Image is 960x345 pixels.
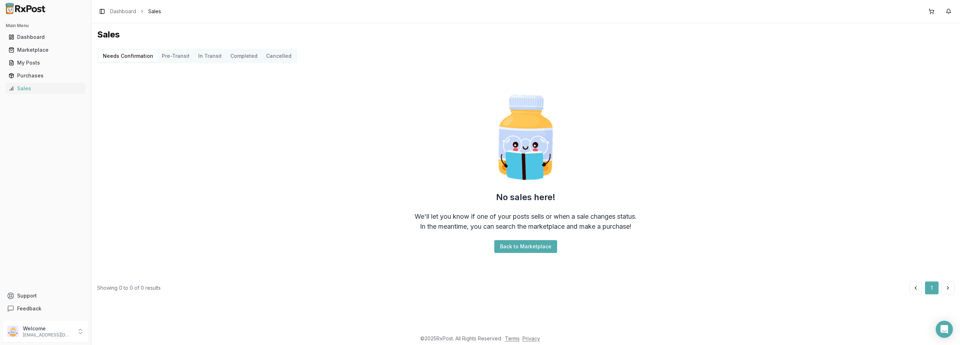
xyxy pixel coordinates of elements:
button: Cancelled [262,50,296,62]
a: Dashboard [6,31,85,44]
button: Needs Confirmation [99,50,157,62]
div: Sales [9,85,82,92]
button: Completed [226,50,262,62]
button: Support [3,289,88,302]
p: [EMAIL_ADDRESS][DOMAIN_NAME] [23,332,72,338]
button: Dashboard [3,31,88,43]
img: RxPost Logo [3,3,49,14]
span: Sales [148,8,161,15]
button: Sales [3,83,88,94]
span: Feedback [17,305,41,312]
a: Marketplace [6,44,85,56]
div: Marketplace [9,46,82,54]
button: My Posts [3,57,88,69]
img: Smart Pill Bottle [480,92,571,183]
a: Privacy [522,335,540,341]
div: Open Intercom Messenger [936,321,953,338]
a: My Posts [6,56,85,69]
div: Dashboard [9,34,82,41]
button: Back to Marketplace [494,240,557,253]
a: Purchases [6,69,85,82]
p: Welcome [23,325,72,332]
h1: Sales [97,29,954,40]
a: Dashboard [110,8,136,15]
nav: breadcrumb [110,8,161,15]
button: In Transit [194,50,226,62]
div: My Posts [9,59,82,66]
div: In the meantime, you can search the marketplace and make a purchase! [420,222,631,232]
button: Pre-Transit [157,50,194,62]
div: Purchases [9,72,82,79]
div: Showing 0 to 0 of 0 results [97,284,161,291]
button: 1 [925,281,939,294]
div: We'll let you know if one of your posts sells or when a sale changes status. [415,212,637,222]
button: Purchases [3,70,88,81]
img: User avatar [7,326,19,337]
button: Feedback [3,302,88,315]
a: Terms [505,335,520,341]
button: Marketplace [3,44,88,56]
a: Sales [6,82,85,95]
h2: Main Menu [6,23,85,29]
h2: No sales here! [496,192,555,203]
